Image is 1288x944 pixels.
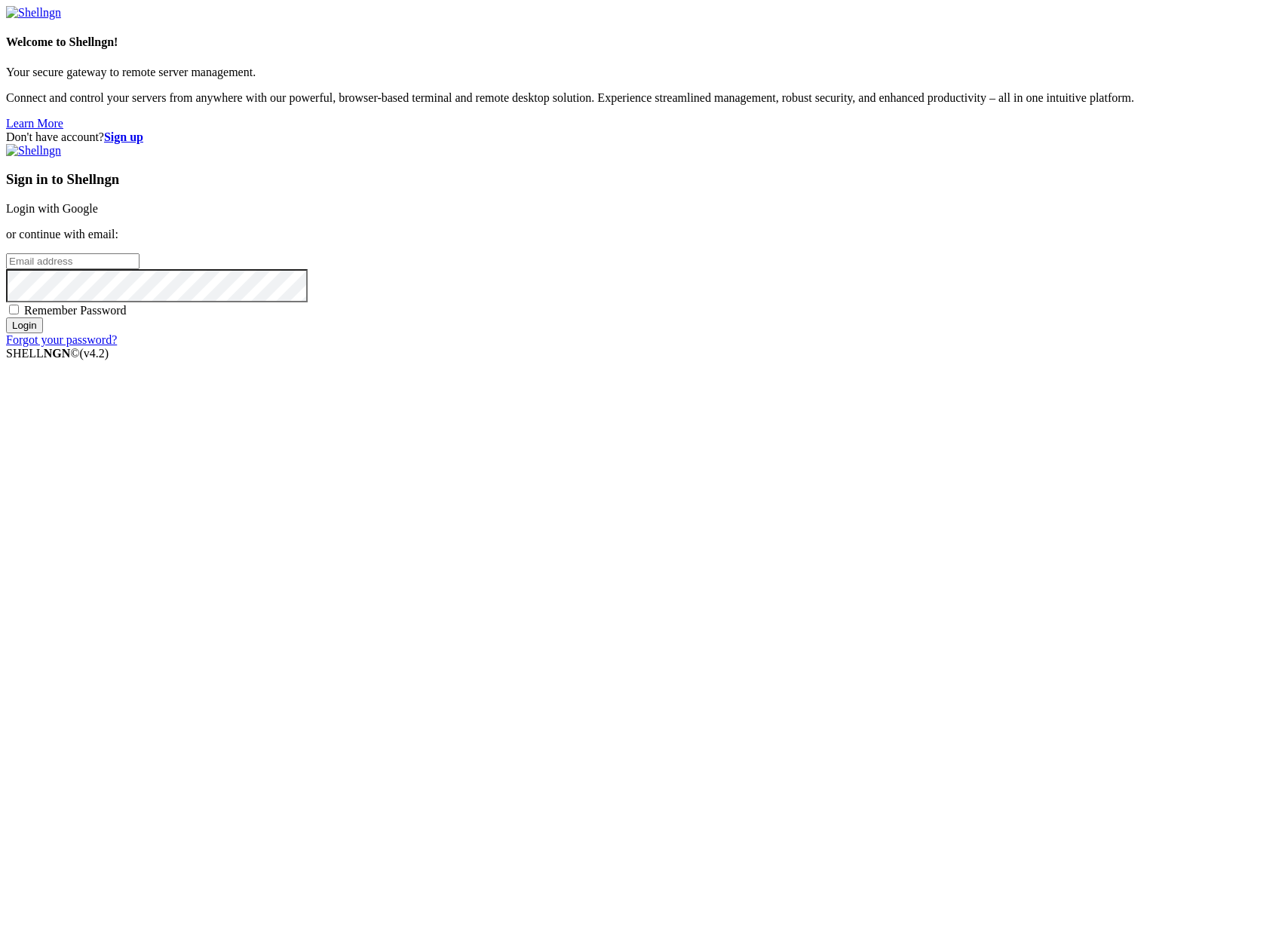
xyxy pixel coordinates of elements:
h4: Welcome to Shellngn! [6,35,1282,49]
a: Learn More [6,117,63,130]
div: Don't have account? [6,130,1282,144]
img: Shellngn [6,144,61,158]
a: Sign up [104,130,143,143]
b: NGN [44,347,71,360]
input: Remember Password [9,305,19,314]
a: Login with Google [6,202,98,215]
p: Your secure gateway to remote server management. [6,66,1282,79]
p: Connect and control your servers from anywhere with our powerful, browser-based terminal and remo... [6,91,1282,105]
span: 4.2.0 [80,347,109,360]
a: Forgot your password? [6,333,117,346]
span: SHELL © [6,347,109,360]
span: Remember Password [24,304,127,317]
img: Shellngn [6,6,61,20]
input: Email address [6,253,140,269]
input: Login [6,317,43,333]
p: or continue with email: [6,228,1282,241]
h3: Sign in to Shellngn [6,171,1282,188]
